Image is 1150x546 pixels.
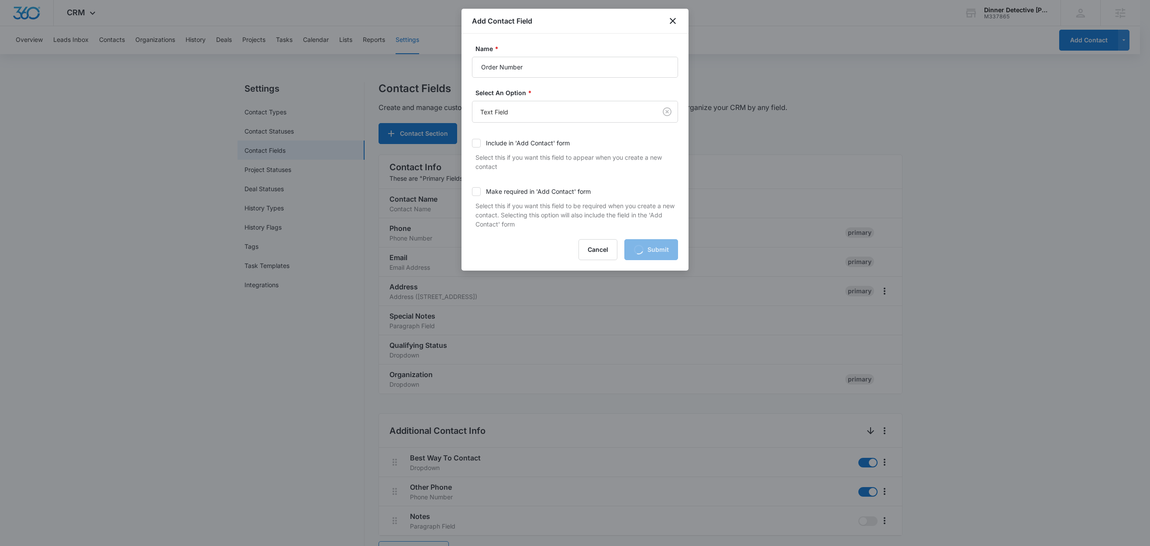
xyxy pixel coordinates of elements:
[475,88,682,97] label: Select An Option
[475,153,678,171] p: Select this if you want this field to appear when you create a new contact
[472,57,678,78] input: Name
[472,16,532,26] h1: Add Contact Field
[475,201,678,229] p: Select this if you want this field to be required when you create a new contact. Selecting this o...
[475,44,682,53] label: Name
[578,239,617,260] button: Cancel
[486,187,591,196] div: Make required in 'Add Contact' form
[660,105,674,119] button: Clear
[486,138,570,148] div: Include in 'Add Contact' form
[668,16,678,26] button: close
